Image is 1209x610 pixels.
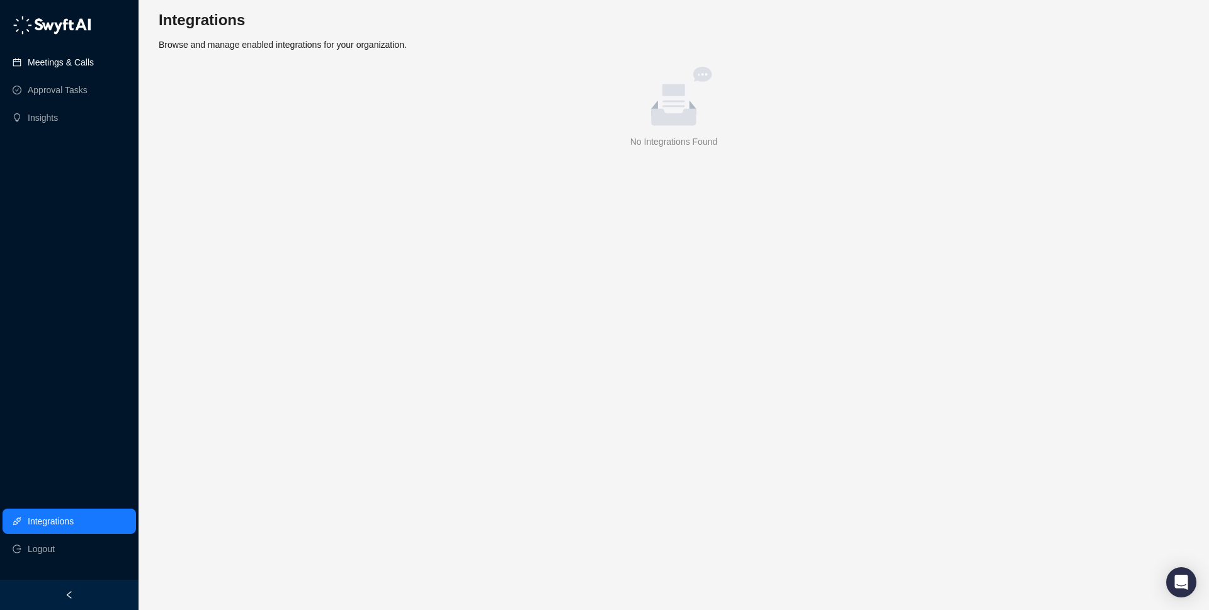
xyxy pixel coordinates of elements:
span: left [65,590,74,599]
div: Open Intercom Messenger [1166,567,1196,597]
a: Approval Tasks [28,77,88,103]
span: Logout [28,536,55,562]
span: Browse and manage enabled integrations for your organization. [159,40,407,50]
img: logo-05li4sbe.png [13,16,91,35]
h3: Integrations [159,10,407,30]
span: logout [13,545,21,553]
div: No Integrations Found [164,135,1184,149]
a: Integrations [28,509,74,534]
a: Insights [28,105,58,130]
a: Meetings & Calls [28,50,94,75]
